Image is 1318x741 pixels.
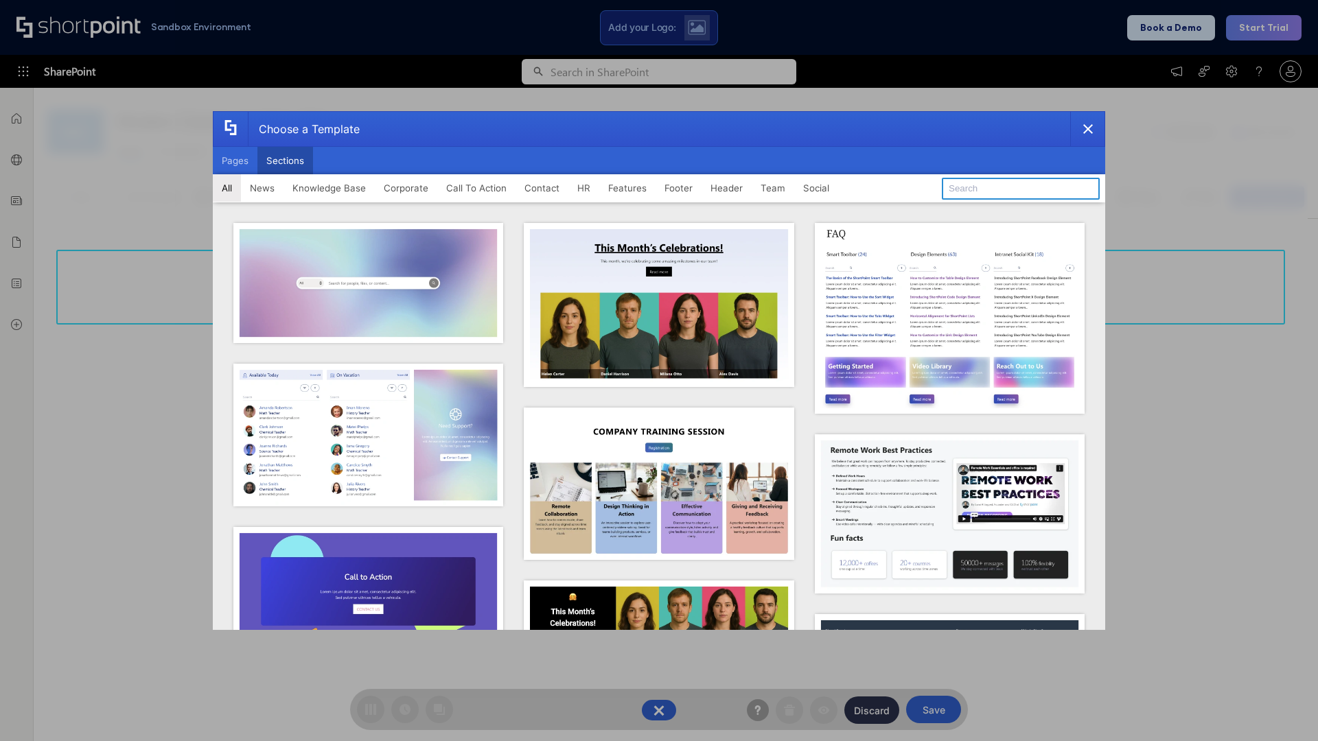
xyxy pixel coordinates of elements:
[284,174,375,202] button: Knowledge Base
[257,147,313,174] button: Sections
[752,174,794,202] button: Team
[942,178,1100,200] input: Search
[213,174,241,202] button: All
[702,174,752,202] button: Header
[213,111,1105,630] div: template selector
[248,112,360,146] div: Choose a Template
[656,174,702,202] button: Footer
[794,174,838,202] button: Social
[568,174,599,202] button: HR
[437,174,516,202] button: Call To Action
[213,147,257,174] button: Pages
[516,174,568,202] button: Contact
[375,174,437,202] button: Corporate
[241,174,284,202] button: News
[599,174,656,202] button: Features
[1249,675,1318,741] iframe: Chat Widget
